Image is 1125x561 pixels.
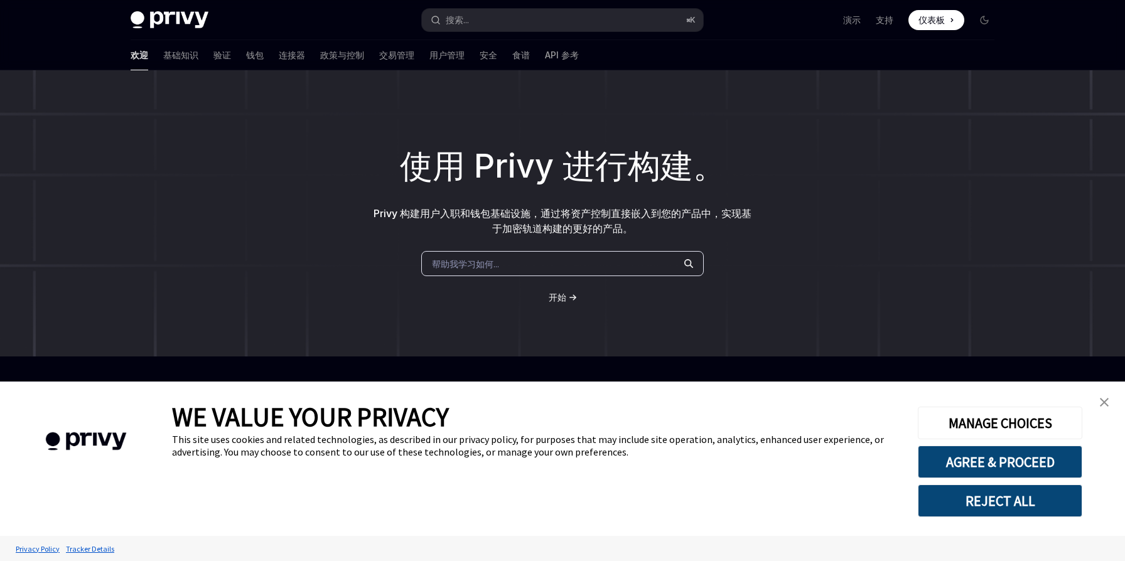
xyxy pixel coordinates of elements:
font: ⌘ [686,15,690,24]
div: This site uses cookies and related technologies, as described in our privacy policy, for purposes... [172,433,899,458]
font: 用户管理 [429,50,465,60]
a: 连接器 [279,40,305,70]
a: 用户管理 [429,40,465,70]
font: 帮助我学习如何... [432,259,499,269]
font: K [690,15,696,24]
a: API 参考 [545,40,579,70]
font: 安全 [480,50,497,60]
button: 切换暗模式 [974,10,994,30]
a: 开始 [549,291,566,304]
font: Privy 构建用户入职和钱包基础设施，通过将资产控制直接嵌入到您的产品中，实现基于加密轨道构建的更好的产品。 [374,207,751,235]
a: 欢迎 [131,40,148,70]
a: 支持 [876,14,893,26]
font: 仪表板 [918,14,945,25]
font: 连接器 [279,50,305,60]
font: 开始 [549,292,566,302]
img: 深色标志 [131,11,208,29]
font: 搜索... [446,14,469,25]
img: close banner [1100,398,1109,407]
button: MANAGE CHOICES [918,407,1082,439]
font: 欢迎 [131,50,148,60]
font: 验证 [213,50,231,60]
a: 食谱 [512,40,530,70]
button: REJECT ALL [918,484,1082,517]
font: API 参考 [545,50,579,60]
a: 演示 [843,14,861,26]
font: 使用 Privy 进行构建。 [400,146,726,186]
a: Tracker Details [63,538,117,560]
a: 政策与控制 [320,40,364,70]
font: 支持 [876,14,893,25]
span: WE VALUE YOUR PRIVACY [172,400,449,433]
img: company logo [19,414,153,469]
font: 交易管理 [379,50,414,60]
a: close banner [1092,390,1117,415]
a: 仪表板 [908,10,964,30]
a: Privacy Policy [13,538,63,560]
font: 基础知识 [163,50,198,60]
font: 食谱 [512,50,530,60]
button: AGREE & PROCEED [918,446,1082,478]
a: 交易管理 [379,40,414,70]
font: 演示 [843,14,861,25]
a: 安全 [480,40,497,70]
a: 验证 [213,40,231,70]
font: 政策与控制 [320,50,364,60]
button: 搜索...⌘K [422,9,703,31]
a: 钱包 [246,40,264,70]
font: 钱包 [246,50,264,60]
a: 基础知识 [163,40,198,70]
